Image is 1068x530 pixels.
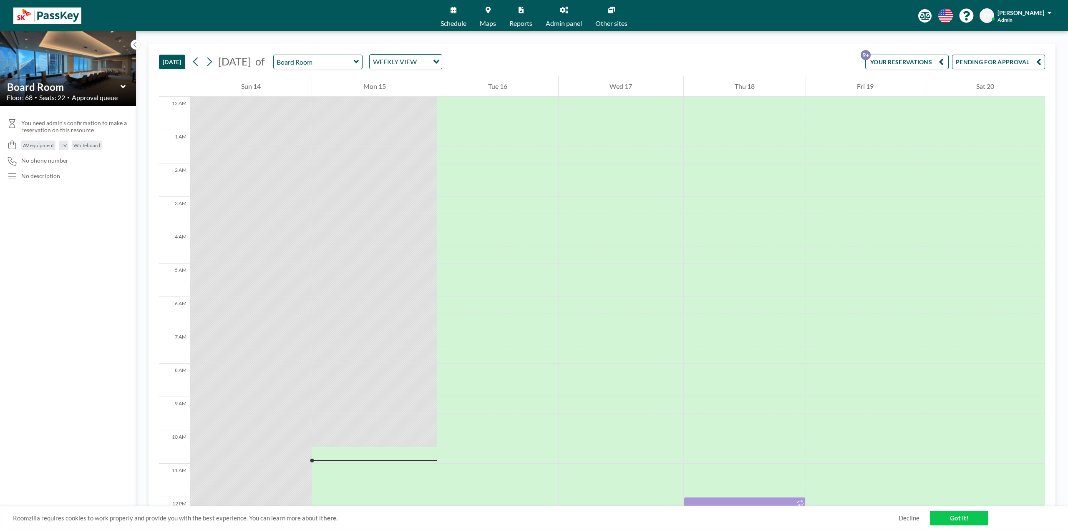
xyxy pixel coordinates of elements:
button: YOUR RESERVATIONS9+ [865,55,949,69]
span: [PERSON_NAME] [997,9,1044,16]
span: TV [60,142,67,148]
img: organization-logo [13,8,81,24]
a: here. [323,514,338,522]
span: Approval queue [72,93,118,102]
div: Mon 15 [312,76,436,97]
div: Search for option [370,55,442,69]
span: AV equipment [23,142,54,148]
div: 6 AM [159,297,190,330]
a: Got it! [930,511,988,525]
span: SY [983,12,990,20]
span: Reports [509,20,532,27]
span: No phone number [21,157,68,164]
span: Floor: 68 [7,93,33,102]
div: 9 AM [159,397,190,430]
div: Wed 17 [559,76,683,97]
span: [DATE] [218,55,251,68]
span: Seats: 22 [39,93,65,102]
span: of [255,55,264,68]
div: No description [21,172,60,180]
div: 2 AM [159,163,190,197]
span: Maps [480,20,496,27]
input: Search for option [419,56,428,67]
span: • [67,95,70,100]
span: Admin panel [546,20,582,27]
div: 4 AM [159,230,190,264]
div: 5 AM [159,264,190,297]
button: PENDING FOR APPROVAL [952,55,1045,69]
div: 3 AM [159,197,190,230]
div: Fri 19 [806,76,924,97]
span: WEEKLY VIEW [371,56,418,67]
span: Schedule [441,20,466,27]
span: Roomzilla requires cookies to work properly and provide you with the best experience. You can lea... [13,514,899,522]
a: Decline [899,514,919,522]
div: Thu 18 [684,76,806,97]
span: Admin [997,17,1013,23]
div: 1 AM [159,130,190,163]
div: Sun 14 [190,76,312,97]
div: 11 AM [159,464,190,497]
div: 7 AM [159,330,190,364]
div: 8 AM [159,364,190,397]
div: Tue 16 [437,76,558,97]
button: [DATE] [159,55,185,69]
input: Board Room [7,81,121,93]
input: Board Room [274,55,354,69]
span: You need admin's confirmation to make a reservation on this resource [21,119,129,134]
div: 12 AM [159,97,190,130]
span: Other sites [595,20,627,27]
span: Whiteboard [73,142,100,148]
span: • [35,95,37,100]
p: 9+ [861,50,871,60]
div: Sat 20 [925,76,1045,97]
div: 10 AM [159,430,190,464]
